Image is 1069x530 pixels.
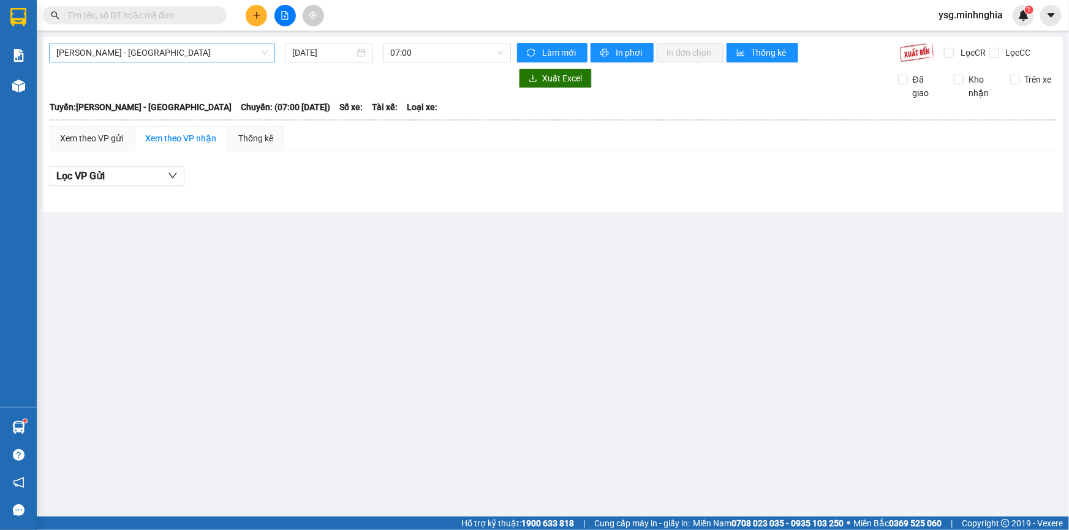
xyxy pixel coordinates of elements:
button: syncLàm mới [517,43,587,62]
img: logo-vxr [10,8,26,26]
span: question-circle [13,449,25,461]
strong: 1900 633 818 [521,518,574,528]
span: sync [527,48,537,58]
button: bar-chartThống kê [727,43,798,62]
span: Lọc CR [956,46,988,59]
span: printer [600,48,611,58]
span: bar-chart [736,48,747,58]
span: message [13,504,25,516]
span: Miền Nam [693,517,844,530]
span: Trên xe [1020,73,1057,86]
button: printerIn phơi [591,43,654,62]
span: Miền Bắc [853,517,942,530]
span: | [583,517,585,530]
strong: 0708 023 035 - 0935 103 250 [731,518,844,528]
button: In đơn chọn [657,43,723,62]
b: Tuyến: [PERSON_NAME] - [GEOGRAPHIC_DATA] [50,102,232,112]
button: aim [303,5,324,26]
span: Cung cấp máy in - giấy in: [594,517,690,530]
span: plus [252,11,261,20]
button: caret-down [1040,5,1062,26]
sup: 1 [23,419,27,423]
input: 13/10/2025 [292,46,355,59]
span: Hỗ trợ kỹ thuật: [461,517,574,530]
span: Lọc VP Gửi [56,168,105,184]
img: warehouse-icon [12,80,25,92]
span: | [951,517,953,530]
span: Số xe: [339,100,363,114]
button: Lọc VP Gửi [50,166,184,186]
img: icon-new-feature [1018,10,1029,21]
span: notification [13,477,25,488]
span: Đã giao [908,73,945,100]
span: copyright [1001,519,1010,528]
span: Phan Rí - Sài Gòn [56,43,268,62]
span: Chuyến: (07:00 [DATE]) [241,100,330,114]
span: ysg.minhnghia [929,7,1013,23]
div: Xem theo VP gửi [60,132,123,145]
span: In phơi [616,46,644,59]
input: Tìm tên, số ĐT hoặc mã đơn [67,9,212,22]
span: caret-down [1046,10,1057,21]
span: Loại xe: [407,100,437,114]
button: downloadXuất Excel [519,69,592,88]
span: Kho nhận [964,73,1000,100]
strong: 0369 525 060 [889,518,942,528]
span: 07:00 [390,43,504,62]
span: down [168,171,178,181]
span: Lọc CC [1001,46,1033,59]
img: 9k= [899,43,934,62]
span: aim [309,11,317,20]
sup: 1 [1025,6,1033,14]
button: file-add [274,5,296,26]
span: ⚪️ [847,521,850,526]
span: 1 [1027,6,1031,14]
img: warehouse-icon [12,421,25,434]
img: solution-icon [12,49,25,62]
span: search [51,11,59,20]
div: Xem theo VP nhận [145,132,216,145]
span: Thống kê [752,46,788,59]
span: Tài xế: [372,100,398,114]
button: plus [246,5,267,26]
div: Thống kê [238,132,273,145]
span: file-add [281,11,289,20]
span: Làm mới [542,46,578,59]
